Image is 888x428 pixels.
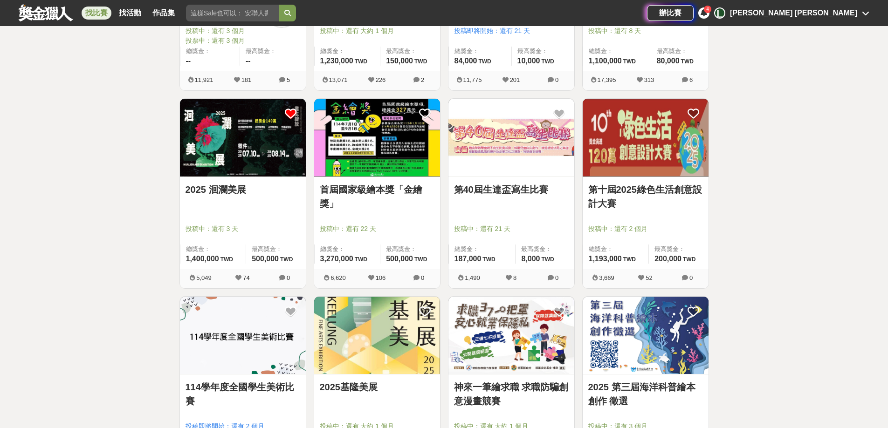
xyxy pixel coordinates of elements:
[186,380,300,408] a: 114學年度全國學生美術比賽
[521,255,540,263] span: 8,000
[644,76,654,83] span: 313
[589,255,622,263] span: 1,193,000
[589,47,645,56] span: 總獎金：
[555,274,558,281] span: 0
[330,274,346,281] span: 6,620
[186,224,300,234] span: 投稿中：還有 3 天
[329,76,348,83] span: 13,071
[555,76,558,83] span: 0
[314,297,440,374] img: Cover Image
[706,7,709,12] span: 4
[730,7,857,19] div: [PERSON_NAME] [PERSON_NAME]
[180,99,306,177] a: Cover Image
[386,47,434,56] span: 最高獎金：
[186,36,300,46] span: 投票中：還有 3 個月
[180,297,306,375] a: Cover Image
[386,245,434,254] span: 最高獎金：
[186,5,279,21] input: 這樣Sale也可以： 安聯人壽創意銷售法募集
[186,47,234,56] span: 總獎金：
[287,274,290,281] span: 0
[287,76,290,83] span: 5
[454,183,569,197] a: 第40屆生達盃寫生比賽
[521,245,568,254] span: 最高獎金：
[320,183,434,211] a: 首屆國家級繪本獎「金繪獎」
[252,255,279,263] span: 500,000
[448,297,574,374] img: Cover Image
[195,76,213,83] span: 11,921
[588,26,703,36] span: 投稿中：還有 8 天
[320,224,434,234] span: 投稿中：還有 22 天
[414,256,427,263] span: TWD
[646,274,652,281] span: 52
[448,99,574,177] img: Cover Image
[482,256,495,263] span: TWD
[454,224,569,234] span: 投稿中：還有 21 天
[241,76,252,83] span: 181
[689,274,693,281] span: 0
[583,297,709,374] img: Cover Image
[513,274,516,281] span: 8
[583,99,709,177] img: Cover Image
[588,183,703,211] a: 第十屆2025綠色生活創意設計大賽
[414,58,427,65] span: TWD
[314,99,440,177] img: Cover Image
[657,47,703,56] span: 最高獎金：
[683,256,695,263] span: TWD
[386,57,413,65] span: 150,000
[463,76,482,83] span: 11,775
[541,58,554,65] span: TWD
[689,76,693,83] span: 6
[588,224,703,234] span: 投稿中：還有 2 個月
[589,57,622,65] span: 1,100,000
[320,255,353,263] span: 3,270,000
[243,274,249,281] span: 74
[454,380,569,408] a: 神來一筆繪求職 求職防騙創意漫畫競賽
[149,7,179,20] a: 作品集
[280,256,293,263] span: TWD
[186,26,300,36] span: 投稿中：還有 3 個月
[714,7,725,19] div: L
[517,47,569,56] span: 最高獎金：
[517,57,540,65] span: 10,000
[681,58,694,65] span: TWD
[376,76,386,83] span: 226
[623,256,636,263] span: TWD
[478,58,491,65] span: TWD
[588,380,703,408] a: 2025 第三屆海洋科普繪本創作 徵選
[421,76,424,83] span: 2
[541,256,554,263] span: TWD
[598,76,616,83] span: 17,395
[186,183,300,197] a: 2025 洄瀾美展
[252,245,300,254] span: 最高獎金：
[186,57,191,65] span: --
[320,380,434,394] a: 2025基隆美展
[454,245,510,254] span: 總獎金：
[386,255,413,263] span: 500,000
[220,256,233,263] span: TWD
[454,255,482,263] span: 187,000
[421,274,424,281] span: 0
[355,58,367,65] span: TWD
[454,47,506,56] span: 總獎金：
[320,26,434,36] span: 投稿中：還有 大約 1 個月
[589,245,643,254] span: 總獎金：
[454,26,569,36] span: 投稿即將開始：還有 21 天
[355,256,367,263] span: TWD
[320,57,353,65] span: 1,230,000
[246,57,251,65] span: --
[454,57,477,65] span: 84,000
[510,76,520,83] span: 201
[465,274,480,281] span: 1,490
[647,5,694,21] a: 辦比賽
[196,274,212,281] span: 5,049
[654,255,681,263] span: 200,000
[657,57,680,65] span: 80,000
[246,47,300,56] span: 最高獎金：
[654,245,702,254] span: 最高獎金：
